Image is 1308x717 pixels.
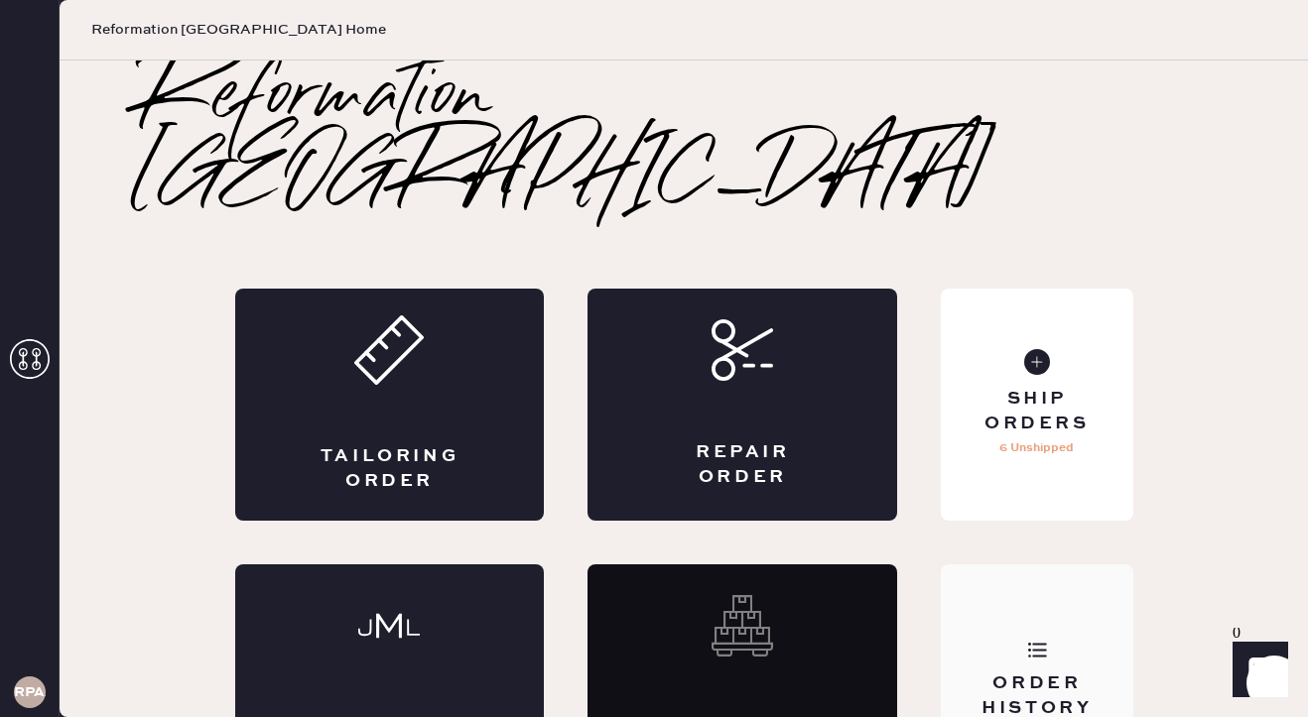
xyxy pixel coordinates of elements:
p: 6 Unshipped [999,436,1074,460]
div: Ship Orders [957,387,1116,436]
iframe: Front Chat [1214,628,1299,713]
div: Tailoring Order [315,444,465,494]
span: Reformation [GEOGRAPHIC_DATA] Home [91,20,386,40]
h2: Reformation [GEOGRAPHIC_DATA] [139,59,1229,217]
div: Repair Order [667,440,818,490]
h3: RPAA [14,685,46,699]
